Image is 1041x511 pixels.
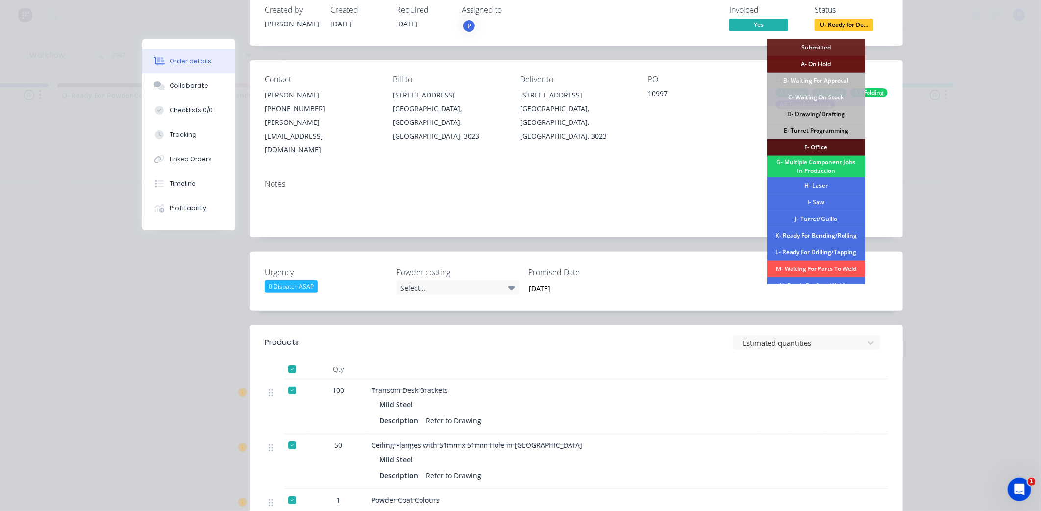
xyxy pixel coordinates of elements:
div: F- Office [767,139,865,156]
div: Refer to Drawing [422,468,485,483]
div: Checklists 0/0 [170,106,213,115]
span: Powder Coat Colours [372,495,440,505]
span: Yes [729,19,788,31]
div: Mild Steel [379,452,417,466]
div: Linked Orders [170,155,212,164]
button: Timeline [142,171,235,196]
div: I- Saw [767,194,865,211]
span: 1 [1028,478,1036,486]
div: [PERSON_NAME] [265,88,377,102]
div: Profitability [170,204,206,213]
div: Products [265,337,299,348]
div: K- Ready For Bending/Rolling [767,227,865,244]
div: [PERSON_NAME][PHONE_NUMBER][PERSON_NAME][EMAIL_ADDRESS][DOMAIN_NAME] [265,88,377,157]
div: [STREET_ADDRESS] [520,88,633,102]
div: [PERSON_NAME][EMAIL_ADDRESS][DOMAIN_NAME] [265,116,377,157]
div: L- Ready For Drilling/Tapping [767,244,865,261]
div: Order details [170,57,211,66]
span: 1 [336,495,340,505]
div: Tracking [170,130,197,139]
div: N- Ready For Spot Welding [767,277,865,294]
div: Collaborate [170,81,208,90]
span: Transom Desk Brackets [372,386,448,395]
div: Bill to [393,75,505,84]
div: [STREET_ADDRESS][GEOGRAPHIC_DATA], [GEOGRAPHIC_DATA], [GEOGRAPHIC_DATA], 3023 [520,88,633,143]
label: Urgency [265,267,387,278]
span: 50 [334,440,342,450]
button: Order details [142,49,235,73]
div: H- Laser [767,177,865,194]
div: G- Multiple Component Jobs In Production [767,156,865,177]
div: A- On Hold [767,56,865,73]
button: U- Ready for De... [815,19,873,33]
div: Qty [309,360,368,379]
div: Submitted [767,39,865,56]
iframe: Intercom live chat [1008,478,1031,501]
label: Powder coating [397,267,519,278]
span: [DATE] [330,19,352,28]
div: [GEOGRAPHIC_DATA], [GEOGRAPHIC_DATA], [GEOGRAPHIC_DATA], 3023 [393,102,505,143]
div: Description [379,468,422,483]
div: PO [648,75,760,84]
input: Enter date [522,281,644,295]
div: Deliver to [520,75,633,84]
div: Created [330,5,384,15]
span: U- Ready for De... [815,19,873,31]
span: 100 [332,385,344,395]
label: Promised Date [528,267,651,278]
div: Assigned to [462,5,560,15]
div: 0 Dispatch ASAP [265,280,318,293]
div: A7-Folding [850,88,888,97]
div: Refer to Drawing [422,414,485,428]
div: Timeline [170,179,196,188]
div: [STREET_ADDRESS] [393,88,505,102]
div: Invoiced [729,5,803,15]
span: Ceiling Flanges with 51mm x 51mm Hole in [GEOGRAPHIC_DATA] [372,440,582,450]
button: P [462,19,476,33]
button: Tracking [142,122,235,147]
div: D- Drawing/Drafting [767,106,865,122]
div: [PHONE_NUMBER] [265,102,377,116]
div: [PERSON_NAME] [265,19,319,29]
div: Created by [265,5,319,15]
div: 10997 [648,88,760,102]
button: Profitability [142,196,235,220]
div: J- Turret/Guillo [767,211,865,227]
div: B- Waiting For Approval [767,73,865,89]
div: [STREET_ADDRESS][GEOGRAPHIC_DATA], [GEOGRAPHIC_DATA], [GEOGRAPHIC_DATA], 3023 [393,88,505,143]
div: C- Waiting On Stock [767,89,865,106]
div: Select... [397,280,519,295]
div: Contact [265,75,377,84]
div: Required [396,5,450,15]
div: Description [379,414,422,428]
div: [GEOGRAPHIC_DATA], [GEOGRAPHIC_DATA], [GEOGRAPHIC_DATA], 3023 [520,102,633,143]
div: M- Waiting For Parts To Weld [767,261,865,277]
button: Checklists 0/0 [142,98,235,122]
div: Status [815,5,888,15]
div: E- Turret Programming [767,122,865,139]
div: Mild Steel [379,397,417,412]
div: Notes [265,179,888,189]
button: Collaborate [142,73,235,98]
span: [DATE] [396,19,418,28]
button: Linked Orders [142,147,235,171]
